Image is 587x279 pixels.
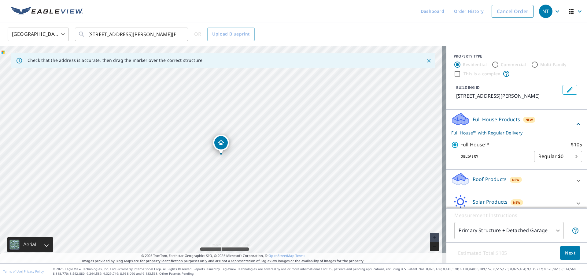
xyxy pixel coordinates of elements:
span: © 2025 TomTom, Earthstar Geographics SIO, © 2025 Microsoft Corporation, © [141,253,305,258]
p: Full House™ [460,141,489,149]
label: This is a complex [463,71,500,77]
a: OpenStreetMap [268,253,294,258]
img: EV Logo [11,7,83,16]
div: Full House ProductsNewFull House™ with Regular Delivery [451,112,582,136]
label: Commercial [501,62,526,68]
button: Close [425,57,433,65]
a: Current Level 20, Zoom In Disabled [430,233,439,242]
a: Cancel Order [492,5,533,18]
a: Terms [295,253,305,258]
span: Your report will include the primary structure and a detached garage if one exists. [572,227,579,234]
a: Current Level 20, Zoom Out [430,242,439,251]
button: Next [560,246,580,260]
span: Next [565,249,575,257]
div: Aerial [21,237,38,252]
label: Residential [463,62,487,68]
a: Privacy Policy [24,269,44,273]
p: © 2025 Eagle View Technologies, Inc. and Pictometry International Corp. All Rights Reserved. Repo... [53,267,584,276]
div: Dropped pin, building 1, Residential property, 16 Raeder Dr Stratham, NH 03885 [213,135,229,154]
p: Estimated Total: $105 [453,246,512,260]
p: Measurement Instructions [454,212,579,219]
div: Aerial [7,237,53,252]
span: Upload Blueprint [212,30,249,38]
div: Roof ProductsNew [451,172,582,190]
p: Full House™ with Regular Delivery [451,130,575,136]
p: Roof Products [473,175,507,183]
div: PROPERTY TYPE [454,54,580,59]
a: Upload Blueprint [207,28,254,41]
button: Edit building 1 [563,85,577,95]
p: | [3,270,44,273]
div: Solar ProductsNew [451,195,582,212]
div: Regular $0 [534,148,582,165]
p: BUILDING ID [456,85,480,90]
input: Search by address or latitude-longitude [88,26,175,43]
div: [GEOGRAPHIC_DATA] [8,26,69,43]
div: OR [194,28,255,41]
div: NT [539,5,552,18]
p: Delivery [451,154,534,159]
span: New [512,177,520,182]
span: New [526,117,533,122]
p: Check that the address is accurate, then drag the marker over the correct structure. [28,58,204,63]
p: Solar Products [473,198,508,205]
p: Full House Products [473,116,520,123]
span: New [513,200,521,205]
p: [STREET_ADDRESS][PERSON_NAME] [456,92,560,100]
div: Primary Structure + Detached Garage [454,222,564,239]
p: $105 [571,141,582,149]
label: Multi-Family [540,62,567,68]
a: Terms of Use [3,269,22,273]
